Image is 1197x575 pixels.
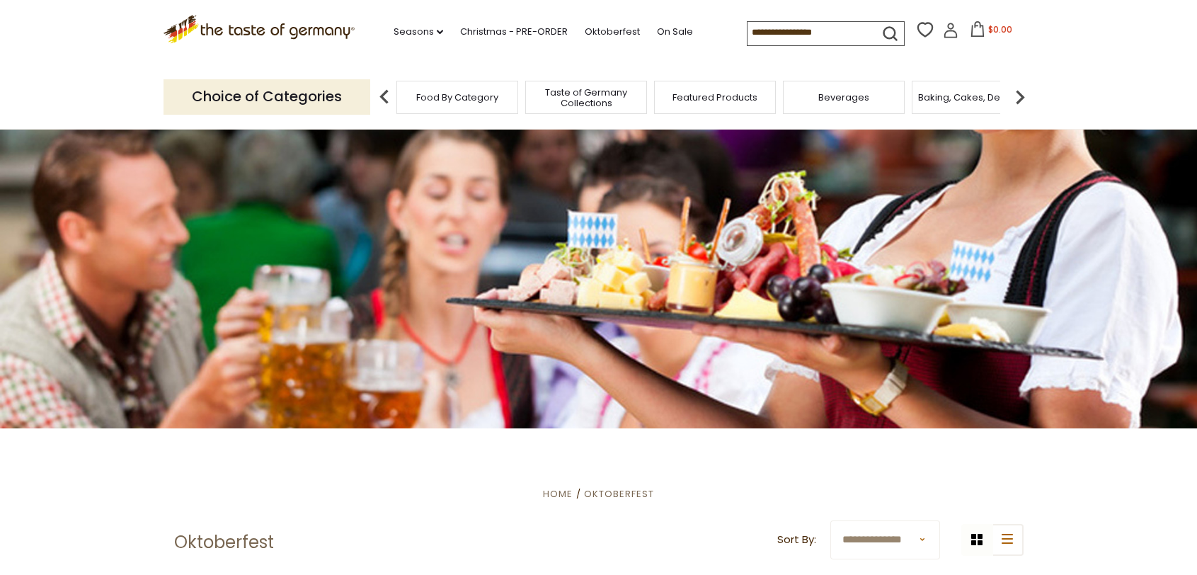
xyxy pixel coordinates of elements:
a: Oktoberfest [585,24,640,40]
a: Home [543,487,573,501]
a: Christmas - PRE-ORDER [460,24,568,40]
label: Sort By: [777,531,816,549]
span: $0.00 [988,23,1012,35]
a: Featured Products [672,92,757,103]
img: previous arrow [370,83,399,111]
a: Baking, Cakes, Desserts [918,92,1028,103]
a: Seasons [394,24,443,40]
p: Choice of Categories [164,79,370,114]
button: $0.00 [961,21,1021,42]
a: Taste of Germany Collections [529,87,643,108]
a: Beverages [818,92,869,103]
img: next arrow [1006,83,1034,111]
a: On Sale [657,24,693,40]
a: Food By Category [416,92,498,103]
a: Oktoberfest [584,487,654,501]
h1: Oktoberfest [174,532,274,553]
